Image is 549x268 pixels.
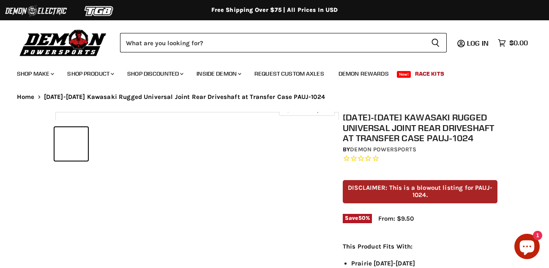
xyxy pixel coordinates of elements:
[55,127,88,161] button: 1997-2012 Kawasaki Rugged Universal Joint Rear Driveshaft at Transfer Case PAUJ-1024 thumbnail
[467,39,489,47] span: Log in
[424,33,447,52] button: Search
[343,112,497,143] h1: [DATE]-[DATE] Kawasaki Rugged Universal Joint Rear Driveshaft at Transfer Case PAUJ-1024
[350,146,416,153] a: Demon Powersports
[494,37,532,49] a: $0.00
[17,27,109,57] img: Demon Powersports
[283,107,330,113] span: Click to expand
[397,71,411,78] span: New!
[463,39,494,47] a: Log in
[44,93,325,101] span: [DATE]-[DATE] Kawasaki Rugged Universal Joint Rear Driveshaft at Transfer Case PAUJ-1024
[343,241,497,252] p: This Product Fits With:
[190,65,246,82] a: Inside Demon
[61,65,119,82] a: Shop Product
[332,65,395,82] a: Demon Rewards
[509,39,528,47] span: $0.00
[248,65,330,82] a: Request Custom Axles
[343,145,497,154] div: by
[343,180,497,203] p: DISCLAIMER: This is a blowout listing for PAUJ-1024.
[4,3,68,19] img: Demon Electric Logo 2
[378,215,414,222] span: From: $9.50
[343,214,372,223] span: Save %
[11,62,526,82] ul: Main menu
[512,234,542,261] inbox-online-store-chat: Shopify online store chat
[120,33,447,52] form: Product
[68,3,131,19] img: TGB Logo 2
[409,65,451,82] a: Race Kits
[11,65,59,82] a: Shop Make
[17,93,35,101] a: Home
[120,33,424,52] input: Search
[358,215,366,221] span: 50
[343,154,497,163] span: Rated 0.0 out of 5 stars 0 reviews
[121,65,188,82] a: Shop Discounted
